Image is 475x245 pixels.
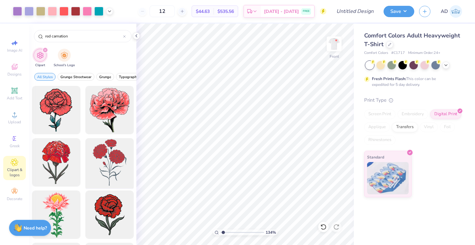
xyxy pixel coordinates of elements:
[331,5,379,18] input: Untitled Design
[328,37,341,50] img: Front
[420,122,438,132] div: Vinyl
[8,119,21,125] span: Upload
[54,63,75,68] span: School's Logo
[372,76,406,81] strong: Fresh Prints Flash:
[264,8,299,15] span: [DATE] - [DATE]
[440,122,455,132] div: Foil
[10,143,20,148] span: Greek
[430,109,461,119] div: Digital Print
[54,49,75,68] div: filter for School's Logo
[34,49,47,68] div: filter for Clipart
[384,6,414,17] button: Save
[367,162,409,194] img: Standard
[7,96,22,101] span: Add Text
[364,50,388,56] span: Comfort Colors
[372,76,451,87] div: This color can be expedited for 5 day delivery.
[266,230,276,235] span: 134 %
[364,122,390,132] div: Applique
[37,52,44,59] img: Clipart Image
[217,8,234,15] span: $535.56
[99,75,111,79] span: Grunge
[391,50,405,56] span: # C1717
[364,32,460,48] span: Comfort Colors Adult Heavyweight T-Shirt
[449,5,462,18] img: Aliza Didarali
[367,154,384,160] span: Standard
[7,196,22,201] span: Decorate
[3,167,26,178] span: Clipart & logos
[96,73,114,81] button: filter button
[34,49,47,68] button: filter button
[60,75,91,79] span: Grunge Streetwear
[116,73,142,81] button: filter button
[441,5,462,18] a: AD
[441,8,448,15] span: AD
[24,225,47,231] strong: Need help?
[54,49,75,68] button: filter button
[35,63,45,68] span: Clipart
[303,9,310,14] span: FREE
[364,109,396,119] div: Screen Print
[364,135,396,145] div: Rhinestones
[408,50,440,56] span: Minimum Order: 24 +
[119,75,139,79] span: Typography
[61,52,68,59] img: School's Logo Image
[150,5,175,17] input: – –
[196,8,210,15] span: $44.63
[34,73,56,81] button: filter button
[7,48,22,53] span: Image AI
[58,73,94,81] button: filter button
[37,75,53,79] span: All Styles
[330,54,339,59] div: Front
[364,97,462,104] div: Print Type
[7,72,22,77] span: Designs
[392,122,418,132] div: Transfers
[45,33,123,39] input: Try "Stars"
[397,109,428,119] div: Embroidery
